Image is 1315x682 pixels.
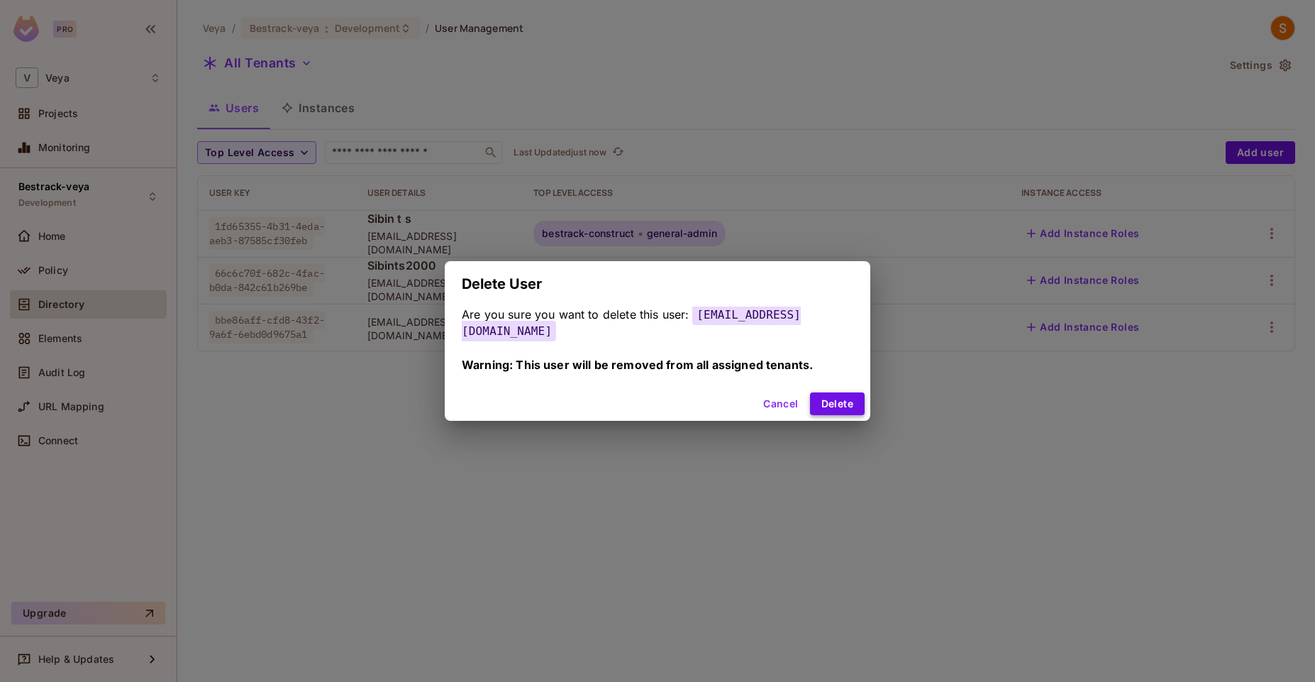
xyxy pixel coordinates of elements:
[810,392,865,415] button: Delete
[462,307,689,321] span: Are you sure you want to delete this user:
[462,358,813,372] span: Warning: This user will be removed from all assigned tenants.
[445,261,870,307] h2: Delete User
[758,392,804,415] button: Cancel
[462,304,801,341] span: [EMAIL_ADDRESS][DOMAIN_NAME]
